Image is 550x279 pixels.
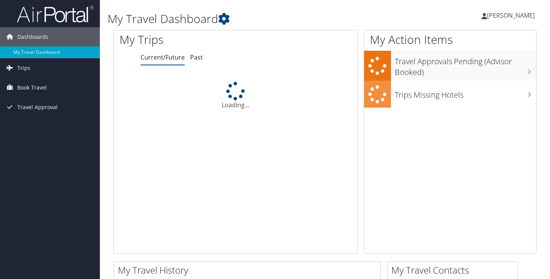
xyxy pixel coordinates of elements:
span: [PERSON_NAME] [487,11,535,20]
a: Trips Missing Hotels [364,81,536,108]
a: Past [190,53,203,61]
span: Dashboards [17,27,48,46]
h2: My Travel History [118,264,380,277]
img: airportal-logo.png [17,5,94,23]
span: Travel Approval [17,98,58,117]
div: Loading... [114,82,358,110]
h1: My Trips [119,32,250,48]
a: [PERSON_NAME] [482,4,542,27]
h1: My Action Items [364,32,536,48]
h1: My Travel Dashboard [108,11,398,27]
a: Current/Future [141,53,185,61]
span: Trips [17,58,30,78]
h2: My Travel Contacts [391,264,517,277]
span: Book Travel [17,78,47,97]
h3: Travel Approvals Pending (Advisor Booked) [395,52,536,78]
h3: Trips Missing Hotels [395,86,536,100]
a: Travel Approvals Pending (Advisor Booked) [364,51,536,80]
